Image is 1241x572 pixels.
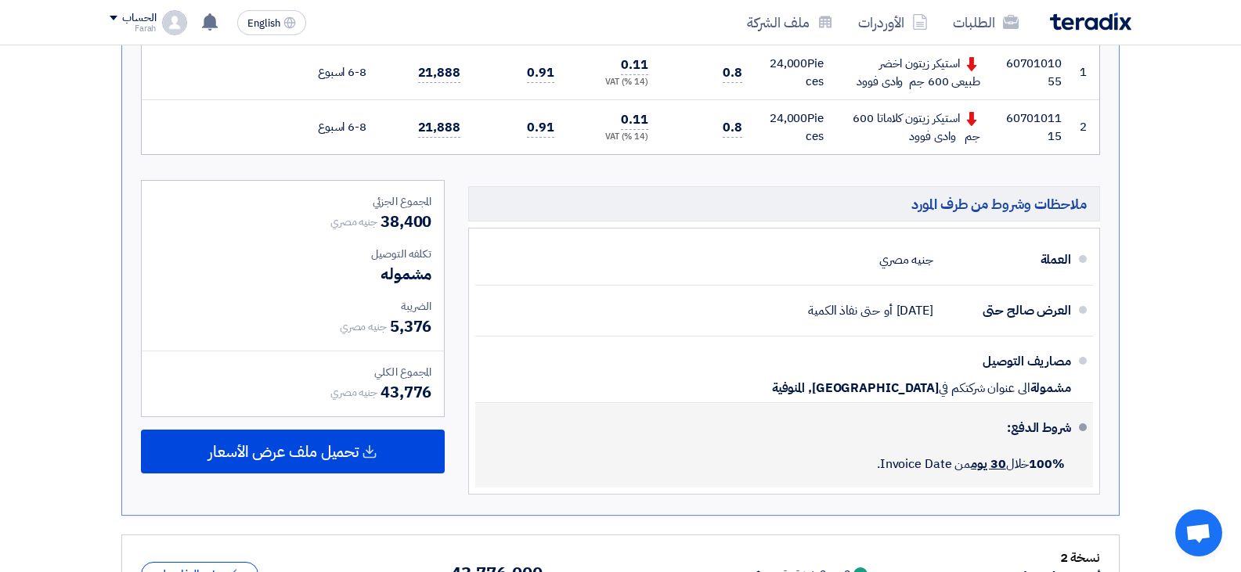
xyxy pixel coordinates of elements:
h5: ملاحظات وشروط من طرف المورد [468,186,1100,221]
button: English [237,10,306,35]
td: 6070101055 [993,45,1074,100]
div: (14 %) VAT [579,76,648,89]
div: Open chat [1175,509,1222,556]
td: 1 [1074,45,1099,100]
span: [DATE] [896,303,933,318]
div: العرض صالح حتى [946,292,1071,329]
span: أو [884,303,893,318]
span: 21,888 [418,63,460,83]
td: Pieces [755,100,836,155]
div: جنيه مصري [879,245,933,275]
span: 0.91 [527,63,554,83]
span: جنيه مصري [330,214,377,230]
span: مشمولة [1030,380,1071,396]
td: 6070101115 [993,100,1074,155]
div: المجموع الكلي [154,364,431,380]
span: [GEOGRAPHIC_DATA], المنوفية [772,380,939,396]
a: الطلبات [940,4,1031,41]
span: جنيه مصري [330,384,377,401]
td: 6-8 اسبوع [298,45,379,100]
a: الأوردرات [846,4,940,41]
div: الضريبة [154,298,431,315]
span: 0.11 [621,110,648,130]
div: استيكر زيتون اخضر طبيعى 600 جم وادى فوود [849,55,980,90]
a: ملف الشركة [734,4,846,41]
span: 43,776 [381,380,431,404]
div: استيكر زيتون كلاماتا 600 جم وادى فوود [849,110,980,145]
u: 30 يوم [971,455,1005,473]
span: 24,000 [770,55,807,72]
span: جنيه مصري [340,318,387,335]
span: English [247,18,280,29]
span: الى عنوان شركتكم في [939,380,1030,396]
div: تكلفه التوصيل [154,246,431,262]
span: 24,000 [770,110,807,127]
div: مصاريف التوصيل [946,343,1071,380]
span: تحميل ملف عرض الأسعار [208,444,359,459]
td: 2 [1074,100,1099,155]
span: حتى نفاذ الكمية [808,303,880,318]
td: 6-8 اسبوع [298,100,379,155]
strong: 100% [1029,455,1065,473]
img: Teradix logo [1050,13,1131,31]
div: Farah [110,24,156,33]
div: الحساب [122,12,156,25]
td: Pieces [755,45,836,100]
span: 0.91 [527,118,554,138]
div: المجموع الجزئي [154,193,431,210]
span: خلال من Invoice Date. [877,455,1065,473]
span: مشموله [381,262,431,286]
img: profile_test.png [162,10,187,35]
span: 5,376 [390,315,432,338]
span: 0.8 [723,118,742,138]
div: العملة [946,241,1071,279]
div: نسخة 2 [982,548,1100,568]
span: 0.8 [723,63,742,83]
div: (14 %) VAT [579,131,648,144]
span: 0.11 [621,56,648,75]
div: شروط الدفع: [500,409,1071,447]
span: 21,888 [418,118,460,138]
span: 38,400 [381,210,431,233]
